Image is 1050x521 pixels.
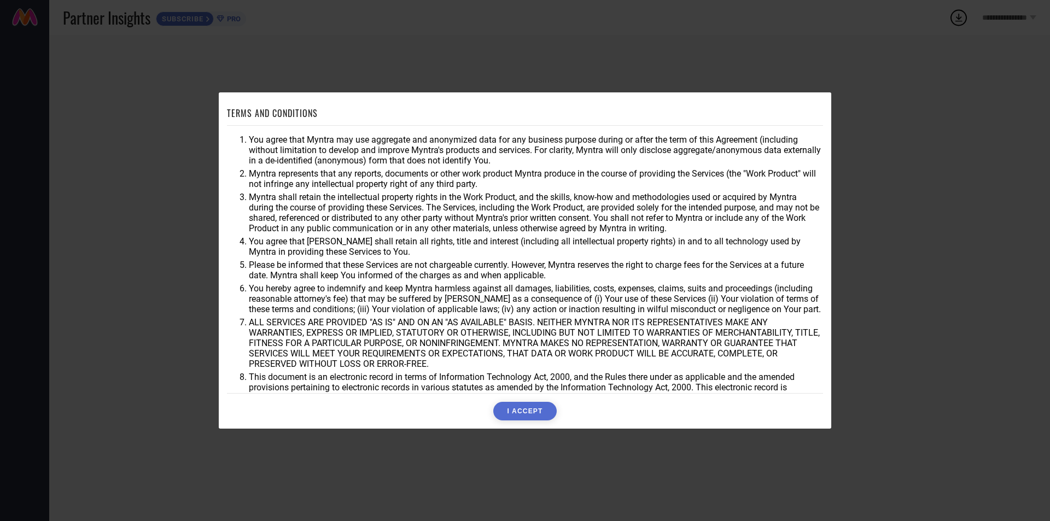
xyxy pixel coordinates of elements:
li: You agree that Myntra may use aggregate and anonymized data for any business purpose during or af... [249,134,823,166]
li: You hereby agree to indemnify and keep Myntra harmless against all damages, liabilities, costs, e... [249,283,823,314]
li: You agree that [PERSON_NAME] shall retain all rights, title and interest (including all intellect... [249,236,823,257]
li: ALL SERVICES ARE PROVIDED "AS IS" AND ON AN "AS AVAILABLE" BASIS. NEITHER MYNTRA NOR ITS REPRESEN... [249,317,823,369]
button: I ACCEPT [493,402,556,420]
li: Myntra represents that any reports, documents or other work product Myntra produce in the course ... [249,168,823,189]
h1: TERMS AND CONDITIONS [227,107,318,120]
li: This document is an electronic record in terms of Information Technology Act, 2000, and the Rules... [249,372,823,403]
li: Please be informed that these Services are not chargeable currently. However, Myntra reserves the... [249,260,823,280]
li: Myntra shall retain the intellectual property rights in the Work Product, and the skills, know-ho... [249,192,823,233]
